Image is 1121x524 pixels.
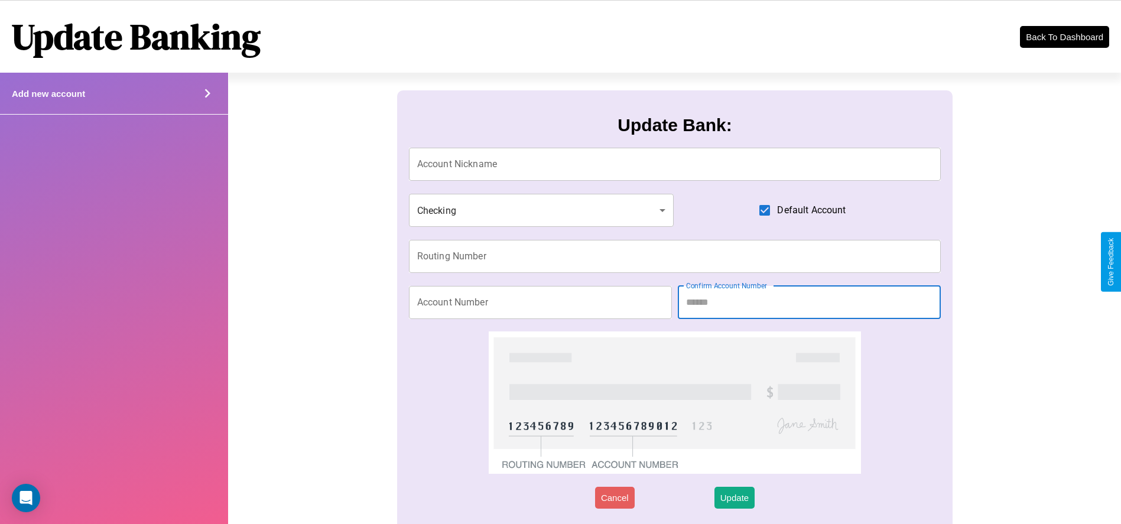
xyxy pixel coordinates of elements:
[12,484,40,512] div: Open Intercom Messenger
[686,281,767,291] label: Confirm Account Number
[409,194,674,227] div: Checking
[12,89,85,99] h4: Add new account
[595,487,635,509] button: Cancel
[1107,238,1115,286] div: Give Feedback
[1020,26,1109,48] button: Back To Dashboard
[777,203,846,217] span: Default Account
[714,487,755,509] button: Update
[12,12,261,61] h1: Update Banking
[489,331,862,474] img: check
[618,115,732,135] h3: Update Bank:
